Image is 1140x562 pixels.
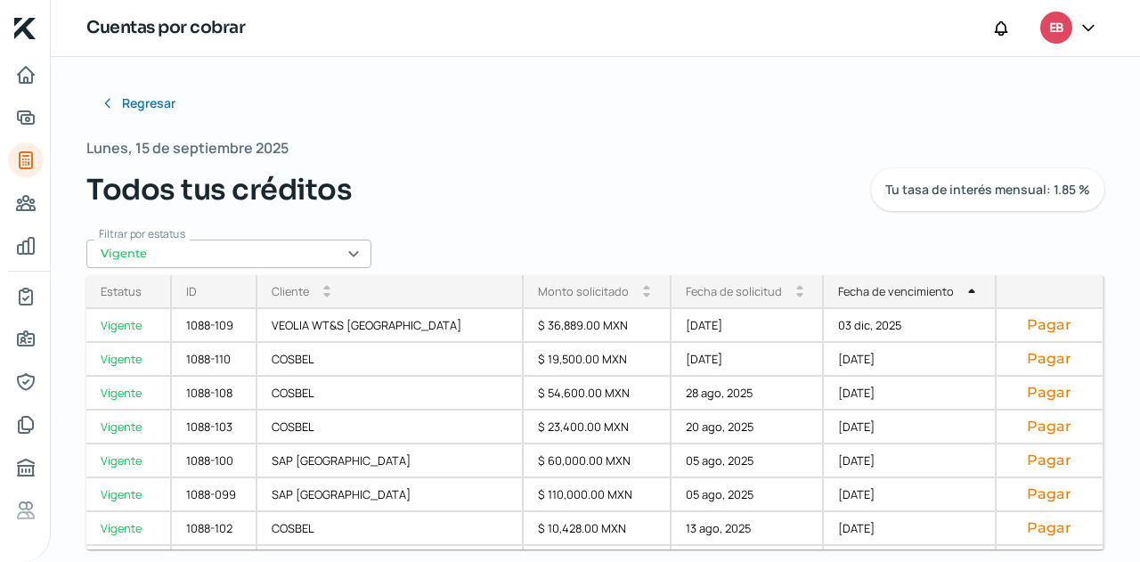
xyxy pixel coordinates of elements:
div: 1088-103 [172,411,257,444]
div: [DATE] [824,377,997,411]
div: 20 ago, 2025 [672,411,825,444]
span: Lunes, 15 de septiembre 2025 [86,135,289,161]
div: Fecha de solicitud [686,283,782,299]
a: Vigente [86,478,172,512]
div: VEOLIA WT&S [GEOGRAPHIC_DATA] [257,309,525,343]
div: $ 23,400.00 MXN [524,411,672,444]
div: COSBEL [257,411,525,444]
div: 03 dic, 2025 [824,309,997,343]
div: [DATE] [824,411,997,444]
div: SAP [GEOGRAPHIC_DATA] [257,478,525,512]
div: 28 ago, 2025 [672,377,825,411]
i: arrow_drop_up [968,288,975,295]
div: $ 110,000.00 MXN [524,478,672,512]
a: Vigente [86,343,172,377]
div: $ 60,000.00 MXN [524,444,672,478]
span: Todos tus créditos [86,168,352,211]
button: Pagar [1011,350,1089,368]
a: Mi contrato [8,279,44,314]
a: Buró de crédito [8,450,44,485]
div: 1088-102 [172,512,257,546]
a: Referencias [8,493,44,528]
div: [DATE] [824,444,997,478]
a: Pago a proveedores [8,185,44,221]
div: 1088-099 [172,478,257,512]
a: Vigente [86,411,172,444]
button: Pagar [1011,519,1089,537]
a: Información general [8,322,44,357]
div: Estatus [101,283,142,299]
a: Mis finanzas [8,228,44,264]
a: Representantes [8,364,44,400]
button: Pagar [1011,418,1089,436]
button: Regresar [86,86,190,121]
span: Filtrar por estatus [99,226,185,241]
div: [DATE] [672,343,825,377]
div: [DATE] [824,343,997,377]
div: 1088-108 [172,377,257,411]
div: [DATE] [824,512,997,546]
div: [DATE] [824,478,997,512]
div: 1088-110 [172,343,257,377]
a: Vigente [86,512,172,546]
a: Adelantar facturas [8,100,44,135]
div: $ 10,428.00 MXN [524,512,672,546]
div: COSBEL [257,512,525,546]
h1: Cuentas por cobrar [86,15,245,41]
button: Pagar [1011,316,1089,334]
a: Vigente [86,377,172,411]
button: Pagar [1011,384,1089,402]
div: 1088-100 [172,444,257,478]
div: ID [186,283,197,299]
span: Tu tasa de interés mensual: 1.85 % [885,183,1090,196]
a: Tus créditos [8,143,44,178]
div: 1088-109 [172,309,257,343]
div: Monto solicitado [538,283,629,299]
span: Regresar [122,97,175,110]
a: Inicio [8,57,44,93]
button: Pagar [1011,485,1089,503]
div: 05 ago, 2025 [672,478,825,512]
span: EB [1049,18,1063,39]
a: Vigente [86,444,172,478]
div: $ 54,600.00 MXN [524,377,672,411]
a: Vigente [86,309,172,343]
i: arrow_drop_down [643,291,650,298]
div: 05 ago, 2025 [672,444,825,478]
div: Cliente [272,283,309,299]
div: COSBEL [257,343,525,377]
div: COSBEL [257,377,525,411]
i: arrow_drop_down [796,291,803,298]
div: $ 19,500.00 MXN [524,343,672,377]
div: 13 ago, 2025 [672,512,825,546]
div: [DATE] [672,309,825,343]
div: Fecha de vencimiento [838,283,954,299]
div: SAP [GEOGRAPHIC_DATA] [257,444,525,478]
button: Pagar [1011,452,1089,469]
i: arrow_drop_down [323,291,330,298]
a: Documentos [8,407,44,443]
div: $ 36,889.00 MXN [524,309,672,343]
